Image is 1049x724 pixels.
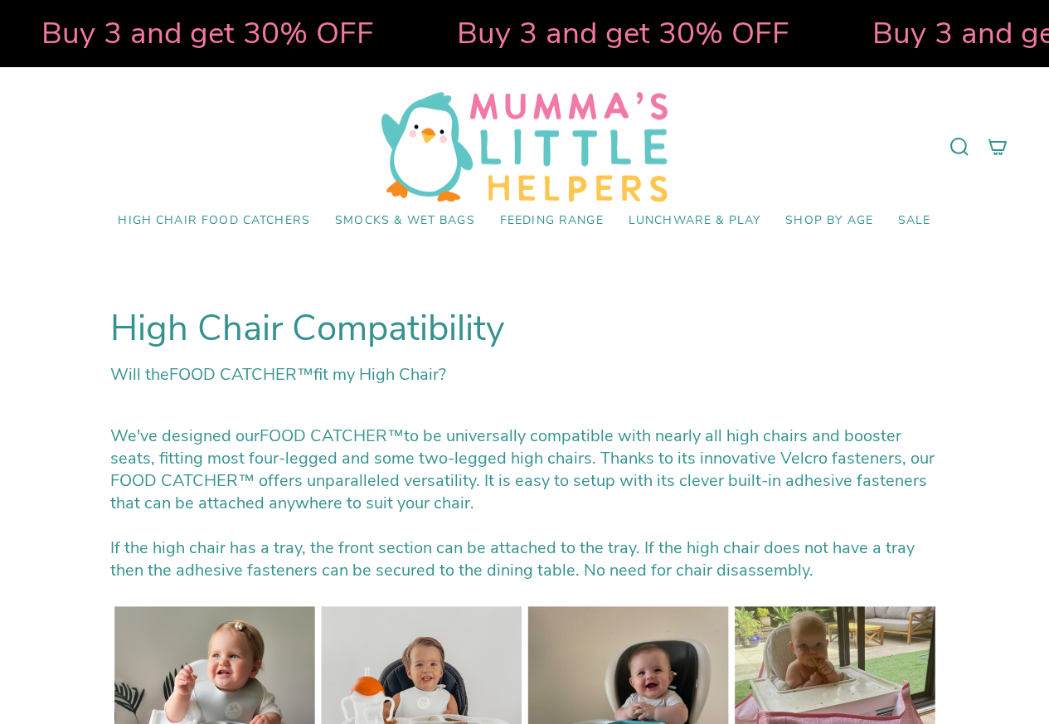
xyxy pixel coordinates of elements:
span: FOOD CATCHER™ [260,425,404,447]
span: High Chair Food Catchers [118,214,310,228]
strong: Will the fit my High Chair? [110,363,446,386]
span: FOOD CATCHER™ [169,363,313,386]
span: Shop by Age [785,214,873,228]
span: SALE [898,214,931,228]
span: If the high chair has a tray, the front section can be attached to the tray. If the high chair do... [110,537,915,581]
a: SALE [886,202,944,241]
span: Feeding Range [500,214,604,228]
a: High Chair Food Catchers [105,202,323,241]
a: Shop by Age [773,202,886,241]
a: Lunchware & Play [616,202,773,241]
span: Lunchware & Play [629,214,760,228]
span: Smocks & Wet Bags [335,214,475,228]
strong: Buy 3 and get 30% OFF [456,12,789,54]
img: Mumma’s Little Helpers [381,92,668,202]
a: Smocks & Wet Bags [323,202,488,241]
a: Feeding Range [488,202,616,241]
h2: High Chair Compatibility [110,307,940,350]
strong: Buy 3 and get 30% OFF [41,12,373,54]
div: We've designed our to be universally compatible with nearly all high chairs and booster seats, fi... [110,425,940,514]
